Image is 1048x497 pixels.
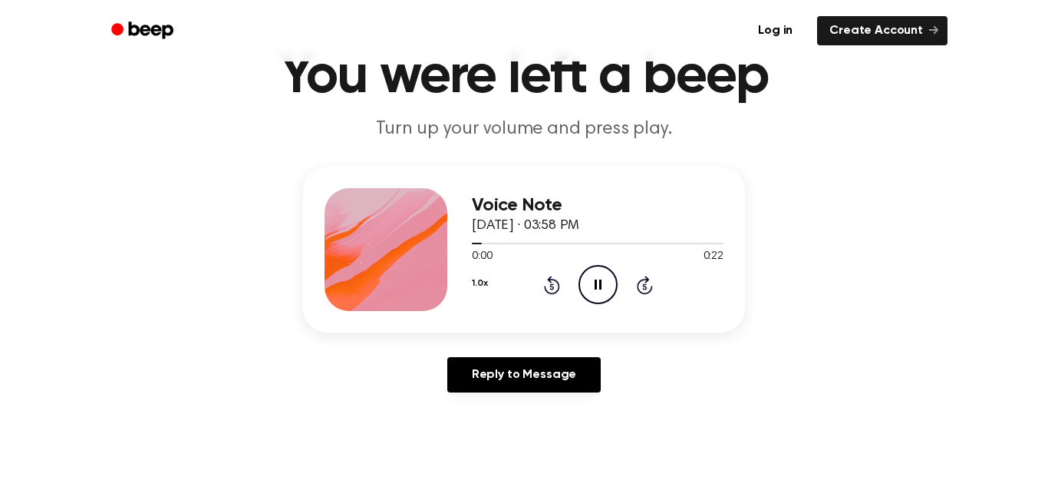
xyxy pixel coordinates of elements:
span: 0:00 [472,249,492,265]
p: Turn up your volume and press play. [229,117,819,142]
button: 1.0x [472,270,487,297]
a: Beep [101,16,187,46]
h3: Voice Note [472,195,723,216]
a: Create Account [817,16,947,45]
h1: You were left a beep [131,49,917,104]
span: 0:22 [704,249,723,265]
a: Reply to Message [447,357,601,393]
span: [DATE] · 03:58 PM [472,219,579,233]
a: Log in [743,13,808,48]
